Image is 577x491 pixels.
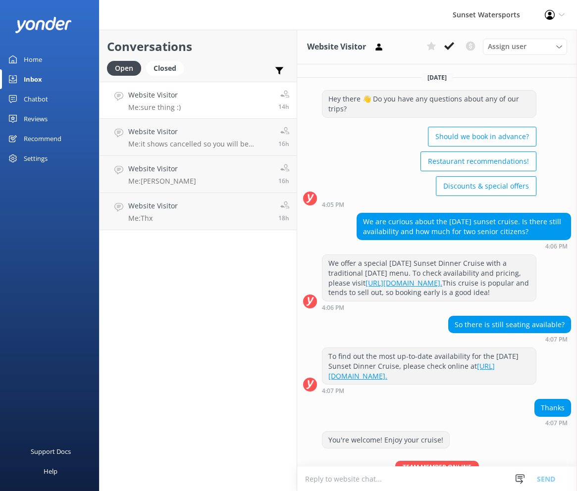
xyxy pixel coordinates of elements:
[146,62,189,73] a: Closed
[322,388,344,394] strong: 4:07 PM
[357,243,571,249] div: Oct 03 2025 03:06pm (UTC -05:00) America/Cancun
[128,214,178,223] p: Me: Thx
[307,41,366,53] h3: Website Visitor
[449,316,571,333] div: So there is still seating available?
[322,91,536,117] div: Hey there 👋 Do you have any questions about any of our trips?
[545,420,568,426] strong: 4:07 PM
[44,461,57,481] div: Help
[24,49,42,69] div: Home
[24,69,42,89] div: Inbox
[128,177,196,186] p: Me: [PERSON_NAME]
[107,61,141,76] div: Open
[488,41,526,52] span: Assign user
[31,442,71,461] div: Support Docs
[128,200,178,211] h4: Website Visitor
[322,202,344,208] strong: 4:05 PM
[328,361,495,381] a: [URL][DOMAIN_NAME].
[395,461,479,473] span: Team member online
[322,255,536,300] div: We offer a special [DATE] Sunset Dinner Cruise with a traditional [DATE] menu. To check availabil...
[100,119,297,156] a: Website VisitorMe:it shows cancelled so you will be automatically refunded16h
[420,151,536,171] button: Restaurant recommendations!
[15,17,72,33] img: yonder-white-logo.png
[278,214,289,222] span: Oct 03 2025 12:02pm (UTC -05:00) America/Cancun
[128,103,181,112] p: Me: sure thing :)
[278,177,289,185] span: Oct 03 2025 01:13pm (UTC -05:00) America/Cancun
[545,337,568,343] strong: 4:07 PM
[278,140,289,148] span: Oct 03 2025 01:45pm (UTC -05:00) America/Cancun
[322,387,536,394] div: Oct 03 2025 03:07pm (UTC -05:00) America/Cancun
[100,82,297,119] a: Website VisitorMe:sure thing :)14h
[448,336,571,343] div: Oct 03 2025 03:07pm (UTC -05:00) America/Cancun
[436,176,536,196] button: Discounts & special offers
[107,62,146,73] a: Open
[322,432,449,448] div: You're welcome! Enjoy your cruise!
[107,37,289,56] h2: Conversations
[100,156,297,193] a: Website VisitorMe:[PERSON_NAME]16h
[483,39,567,54] div: Assign User
[128,126,271,137] h4: Website Visitor
[357,213,571,240] div: We are curious about the [DATE] sunset cruise. Is there still availability and how much for two s...
[322,304,536,311] div: Oct 03 2025 03:06pm (UTC -05:00) America/Cancun
[322,305,344,311] strong: 4:06 PM
[366,278,442,288] a: [URL][DOMAIN_NAME].
[146,61,184,76] div: Closed
[428,127,536,147] button: Should we book in advance?
[24,148,48,168] div: Settings
[128,140,271,148] p: Me: it shows cancelled so you will be automatically refunded
[545,244,568,249] strong: 4:06 PM
[322,201,536,208] div: Oct 03 2025 03:05pm (UTC -05:00) America/Cancun
[421,73,453,82] span: [DATE]
[534,419,571,426] div: Oct 03 2025 03:07pm (UTC -05:00) America/Cancun
[128,163,196,174] h4: Website Visitor
[100,193,297,230] a: Website VisitorMe:Thx18h
[535,399,571,416] div: Thanks
[24,89,48,109] div: Chatbot
[128,90,181,100] h4: Website Visitor
[24,129,61,148] div: Recommend
[278,102,289,111] span: Oct 03 2025 03:07pm (UTC -05:00) America/Cancun
[24,109,48,129] div: Reviews
[322,348,536,384] div: To find out the most up-to-date availability for the [DATE] Sunset Dinner Cruise, please check on...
